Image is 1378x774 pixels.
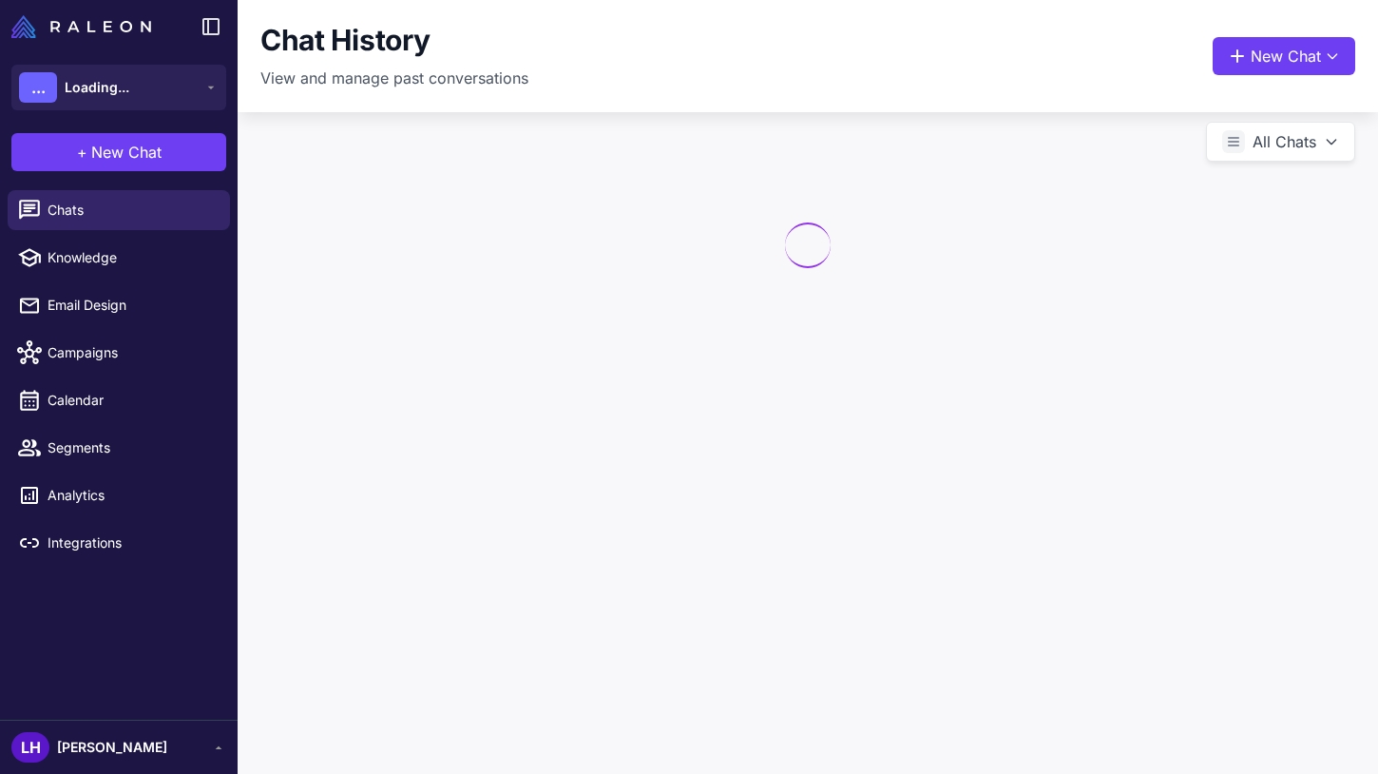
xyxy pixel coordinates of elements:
span: Analytics [48,485,215,506]
a: Knowledge [8,238,230,278]
a: Email Design [8,285,230,325]
div: LH [11,732,49,763]
span: Campaigns [48,342,215,363]
span: Email Design [48,295,215,316]
a: Integrations [8,523,230,563]
img: Raleon Logo [11,15,151,38]
a: Segments [8,428,230,468]
div: ... [19,72,57,103]
span: Loading... [65,77,129,98]
a: Calendar [8,380,230,420]
span: [PERSON_NAME] [57,737,167,758]
span: + [77,141,87,164]
button: +New Chat [11,133,226,171]
span: Knowledge [48,247,215,268]
span: Calendar [48,390,215,411]
a: Campaigns [8,333,230,373]
span: New Chat [91,141,162,164]
span: Integrations [48,532,215,553]
button: ...Loading... [11,65,226,110]
p: View and manage past conversations [260,67,528,89]
span: Chats [48,200,215,221]
a: Raleon Logo [11,15,159,38]
span: Segments [48,437,215,458]
a: Analytics [8,475,230,515]
button: New Chat [1213,37,1355,75]
button: All Chats [1206,122,1355,162]
h1: Chat History [260,23,430,59]
a: Chats [8,190,230,230]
